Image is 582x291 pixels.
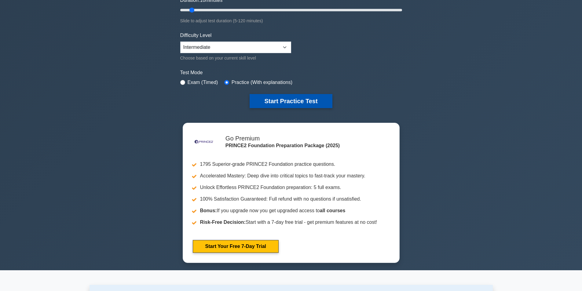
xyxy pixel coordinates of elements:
[250,94,332,108] button: Start Practice Test
[193,240,279,253] a: Start Your Free 7-Day Trial
[188,79,218,86] label: Exam (Timed)
[232,79,292,86] label: Practice (With explanations)
[180,32,212,39] label: Difficulty Level
[180,17,402,24] div: Slide to adjust test duration (5-120 minutes)
[180,54,291,62] div: Choose based on your current skill level
[180,69,402,76] label: Test Mode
